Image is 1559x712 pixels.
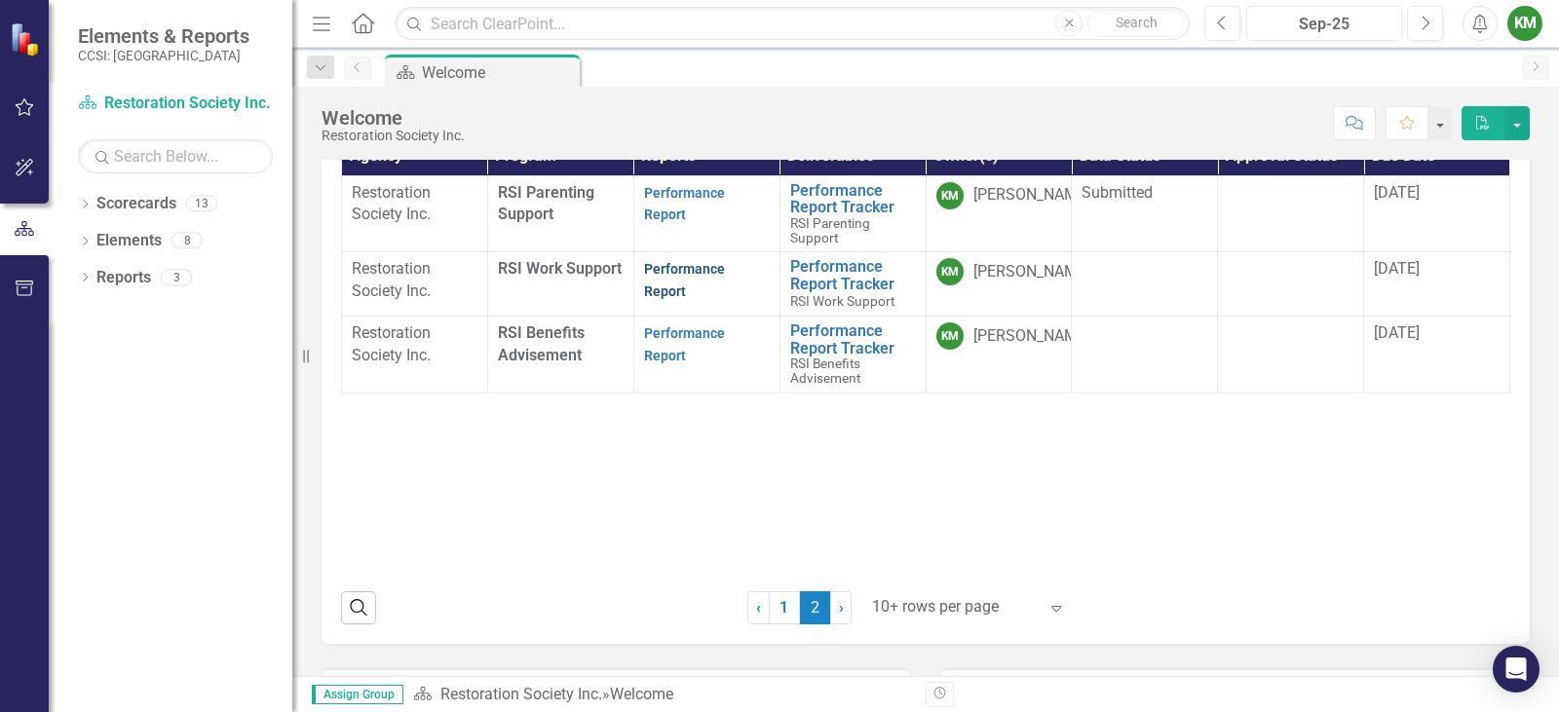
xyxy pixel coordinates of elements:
[790,215,870,245] span: RSI Parenting Support
[498,323,585,364] span: ​RSI Benefits Advisement
[779,175,926,252] td: Double-Click to Edit Right Click for Context Menu
[78,48,249,63] small: CCSI: [GEOGRAPHIC_DATA]
[312,685,403,704] span: Assign Group
[1072,252,1218,317] td: Double-Click to Edit
[1087,10,1185,37] button: Search
[422,60,575,85] div: Welcome
[1116,15,1158,30] span: Search
[1374,183,1420,202] span: [DATE]
[322,107,465,129] div: Welcome
[790,356,860,386] span: ​RSI Benefits Advisement
[779,252,926,317] td: Double-Click to Edit Right Click for Context Menu
[1218,317,1364,393] td: Double-Click to Edit
[395,7,1190,41] input: Search ClearPoint...
[10,21,45,56] img: ClearPoint Strategy
[973,184,1090,206] div: [PERSON_NAME]
[78,93,273,115] a: Restoration Society Inc.
[610,685,673,703] div: Welcome
[96,193,176,215] a: Scorecards
[322,129,465,143] div: Restoration Society Inc.
[800,591,831,624] span: 2
[96,230,162,252] a: Elements
[1072,317,1218,393] td: Double-Click to Edit
[186,196,217,212] div: 13
[1374,323,1420,342] span: [DATE]
[96,267,151,289] a: Reports
[352,322,477,367] p: Restoration Society Inc.
[1374,259,1420,278] span: [DATE]
[1507,6,1542,41] button: KM
[498,183,594,224] span: RSI Parenting Support
[413,684,911,706] div: »
[936,322,964,350] div: KM
[161,269,192,285] div: 3
[171,233,203,249] div: 8
[78,24,249,48] span: Elements & Reports
[644,325,725,363] a: Performance Report
[644,261,725,299] a: Performance Report
[1246,6,1402,41] button: Sep-25
[790,322,916,356] a: Performance Report Tracker
[644,185,725,223] a: Performance Report
[1218,175,1364,252] td: Double-Click to Edit
[973,325,1090,348] div: [PERSON_NAME]
[1218,252,1364,317] td: Double-Click to Edit
[440,685,602,703] a: Restoration Society Inc.
[1072,175,1218,252] td: Double-Click to Edit
[78,139,273,173] input: Search Below...
[1493,646,1540,693] div: Open Intercom Messenger
[756,598,761,617] span: ‹
[936,258,964,285] div: KM
[779,317,926,393] td: Double-Click to Edit Right Click for Context Menu
[352,182,477,227] p: Restoration Society Inc.
[936,182,964,209] div: KM
[352,258,477,303] p: Restoration Society Inc.
[790,182,916,216] a: Performance Report Tracker
[769,591,800,624] a: 1
[839,598,844,617] span: ›
[973,261,1090,283] div: [PERSON_NAME]
[790,293,894,309] span: RSI Work Support
[1082,183,1153,202] span: Submitted
[790,258,916,292] a: Performance Report Tracker
[1253,13,1395,36] div: Sep-25
[498,259,622,278] span: RSI Work Support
